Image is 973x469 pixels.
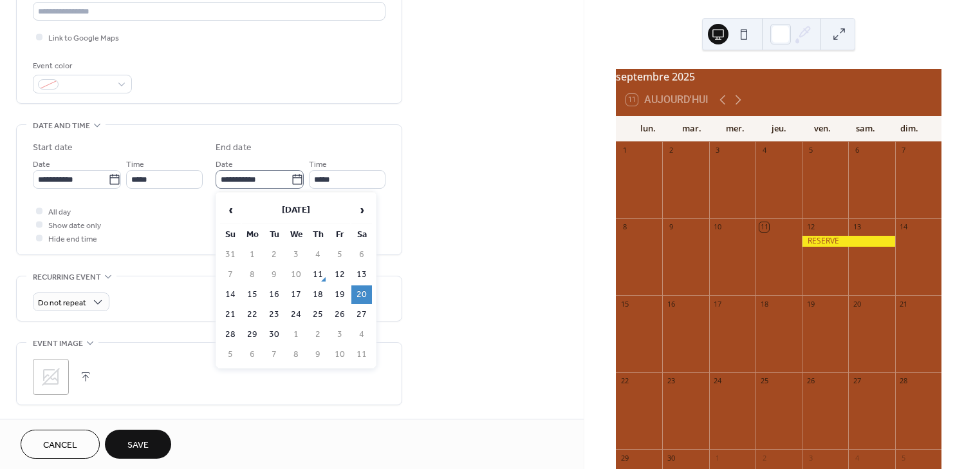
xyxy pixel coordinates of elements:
div: 27 [852,376,862,386]
div: 23 [666,376,676,386]
td: 22 [242,305,263,324]
div: 25 [759,376,769,386]
td: 16 [264,285,284,304]
div: mar. [670,116,714,142]
th: Mo [242,225,263,244]
th: Fr [329,225,350,244]
td: 7 [264,345,284,364]
span: Date [33,158,50,171]
span: All day [48,206,71,219]
div: 16 [666,299,676,309]
div: 29 [620,453,629,463]
td: 23 [264,305,284,324]
td: 15 [242,285,263,304]
span: Date [216,158,233,171]
div: 17 [713,299,723,309]
td: 9 [308,345,328,364]
div: 26 [806,376,815,386]
td: 2 [264,245,284,264]
div: ; [33,359,69,395]
div: 3 [713,146,723,155]
div: 15 [620,299,629,309]
td: 26 [329,305,350,324]
td: 12 [329,265,350,284]
div: lun. [626,116,670,142]
div: 9 [666,222,676,232]
td: 4 [351,325,372,344]
div: 28 [899,376,909,386]
div: RESERVE [802,236,895,247]
span: Hide end time [48,233,97,246]
th: Sa [351,225,372,244]
td: 9 [264,265,284,284]
div: septembre 2025 [616,69,941,84]
div: 18 [759,299,769,309]
td: 7 [220,265,241,284]
div: ven. [801,116,844,142]
div: 3 [806,453,815,463]
td: 11 [351,345,372,364]
div: 2 [666,146,676,155]
td: 1 [242,245,263,264]
td: 5 [329,245,350,264]
td: 8 [242,265,263,284]
span: Event image [33,337,83,350]
div: 21 [899,299,909,309]
div: 10 [713,222,723,232]
div: 4 [852,453,862,463]
div: End date [216,141,252,155]
div: 20 [852,299,862,309]
div: 2 [759,453,769,463]
div: dim. [887,116,931,142]
div: sam. [844,116,888,142]
td: 19 [329,285,350,304]
span: Cancel [43,439,77,452]
div: 1 [620,146,629,155]
th: Tu [264,225,284,244]
span: Show date only [48,219,101,233]
div: mer. [714,116,757,142]
div: Event color [33,59,129,73]
td: 2 [308,325,328,344]
div: 13 [852,222,862,232]
div: 5 [806,146,815,155]
button: Save [105,430,171,459]
td: 30 [264,325,284,344]
button: Cancel [21,430,100,459]
td: 6 [242,345,263,364]
td: 11 [308,265,328,284]
div: 11 [759,222,769,232]
div: 8 [620,222,629,232]
th: Su [220,225,241,244]
td: 13 [351,265,372,284]
div: Start date [33,141,73,155]
td: 5 [220,345,241,364]
td: 4 [308,245,328,264]
td: 29 [242,325,263,344]
td: 8 [286,345,306,364]
div: 14 [899,222,909,232]
td: 27 [351,305,372,324]
div: 30 [666,453,676,463]
span: Date and time [33,119,90,133]
td: 18 [308,285,328,304]
div: 24 [713,376,723,386]
td: 21 [220,305,241,324]
span: ‹ [221,197,240,223]
div: 22 [620,376,629,386]
div: 6 [852,146,862,155]
td: 6 [351,245,372,264]
th: Th [308,225,328,244]
div: 1 [713,453,723,463]
div: jeu. [757,116,801,142]
span: Do not repeat [38,296,86,311]
span: Save [127,439,149,452]
div: 12 [806,222,815,232]
td: 10 [286,265,306,284]
th: We [286,225,306,244]
td: 28 [220,325,241,344]
th: [DATE] [242,196,350,224]
td: 10 [329,345,350,364]
td: 3 [329,325,350,344]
